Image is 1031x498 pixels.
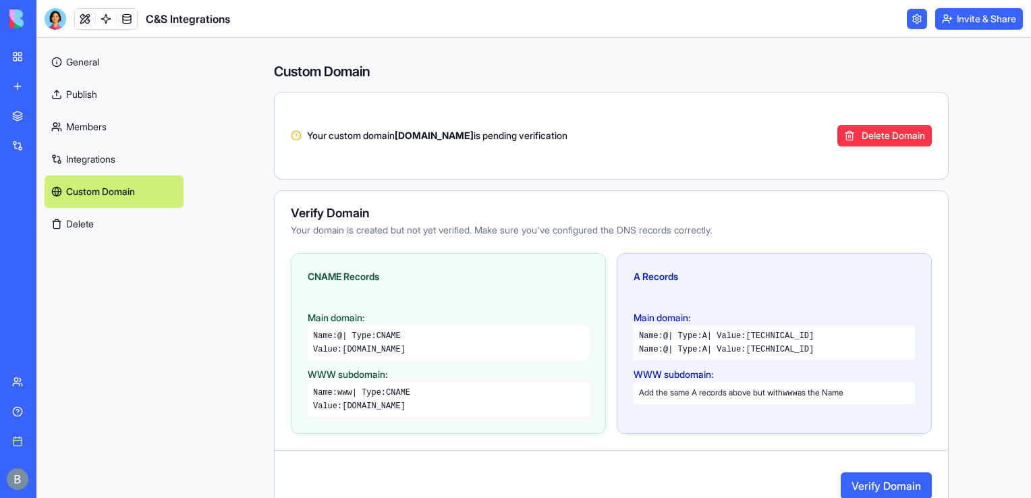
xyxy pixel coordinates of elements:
code: www [337,388,352,397]
a: Members [45,111,184,143]
a: Integrations [45,143,184,175]
div: Name: | Type: | Value: [639,331,910,341]
span: WWW subdomain: [634,368,713,380]
div: Verify Domain [291,207,932,219]
code: CNAME [377,331,401,341]
div: Value: [313,344,584,355]
code: @ [663,345,668,354]
h4: Custom Domain [274,62,949,81]
div: Name: | Type: [313,387,584,398]
code: [DOMAIN_NAME] [342,402,406,411]
a: Publish [45,78,184,111]
div: Value: [313,401,584,412]
a: Custom Domain [45,175,184,208]
span: Main domain: [308,312,364,323]
code: www [783,389,798,398]
code: @ [337,331,342,341]
div: Your domain is created but not yet verified. Make sure you've configured the DNS records correctly. [291,223,932,237]
img: ACg8ocIug40qN1SCXJiinWdltW7QsPxROn8ZAVDlgOtPD8eQfXIZmw=s96-c [7,468,28,490]
button: Delete Domain [837,125,932,146]
button: Delete [45,208,184,240]
h1: C&S Integrations [146,11,230,27]
span: Your custom domain is pending verification [307,129,567,142]
code: [TECHNICAL_ID] [746,345,814,354]
div: Name: | Type: [313,331,584,341]
button: Invite & Share [935,8,1023,30]
div: CNAME Records [308,270,589,283]
span: Main domain: [634,312,690,323]
strong: [DOMAIN_NAME] [395,130,474,141]
code: CNAME [386,388,410,397]
div: A Records [634,270,915,283]
a: General [45,46,184,78]
code: A [702,345,707,354]
div: Name: | Type: | Value: [639,344,910,355]
img: logo [9,9,93,28]
code: [DOMAIN_NAME] [342,345,406,354]
code: [TECHNICAL_ID] [746,331,814,341]
div: Add the same A records above but with as the Name [634,382,915,404]
code: @ [663,331,668,341]
code: A [702,331,707,341]
span: WWW subdomain: [308,368,387,380]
